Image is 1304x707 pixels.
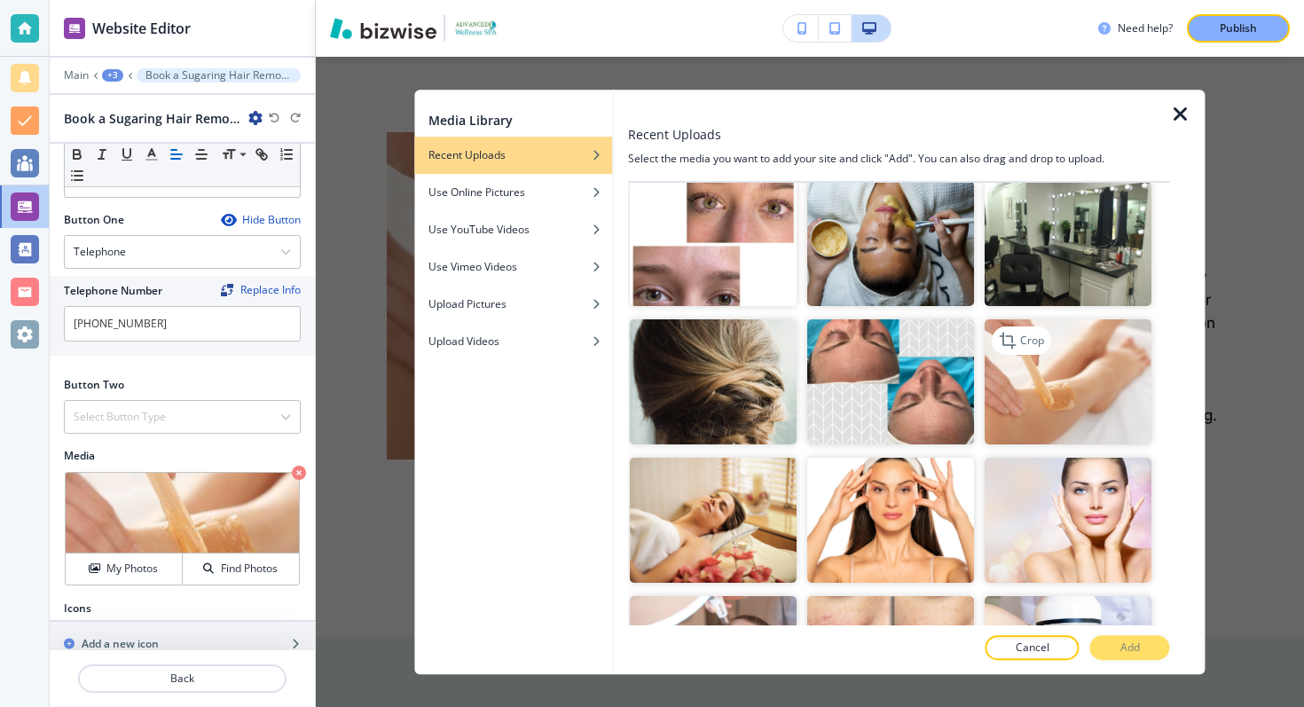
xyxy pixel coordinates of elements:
[64,212,124,228] h2: Button One
[74,409,166,425] h4: Select Button Type
[147,598,208,610] span: Messages
[66,554,183,585] button: My Photos
[26,425,329,460] button: Search for help
[26,467,329,500] div: Connect Bizwise Email to Gmail
[1016,640,1049,656] p: Cancel
[452,19,500,37] img: Your Logo
[79,281,824,295] span: You’ll get replies here and in your email: ✉️ [EMAIL_ADDRESS][DOMAIN_NAME] The team will reply as...
[64,306,301,342] input: Ex. 561-222-1111
[221,213,301,227] button: Hide Button
[183,554,299,585] button: Find Photos
[1220,20,1257,36] p: Publish
[221,284,301,296] button: ReplaceReplace Info
[305,28,337,60] div: Close
[36,356,296,374] div: Send us a message
[428,222,530,238] h4: Use YouTube Videos
[35,186,319,216] p: How can we help?
[628,151,1169,167] h4: Select the media you want to add your site and click "Add". You can also drag and drop to upload.
[36,374,296,393] div: We'll be back online in 2 hours
[26,500,329,533] div: Google Tag Manager Guide
[102,69,123,82] button: +3
[1020,333,1044,349] p: Crop
[118,554,236,625] button: Messages
[992,326,1051,355] div: Crop
[1118,20,1173,36] h3: Need help?
[414,248,612,286] button: Use Vimeo Videos
[129,298,178,317] div: • [DATE]
[414,323,612,360] button: Upload Videos
[79,298,125,317] div: Bizwise
[19,265,336,331] div: Profile image for SupportYou’ll get replies here and in your email: ✉️ [EMAIL_ADDRESS][DOMAIN_NAM...
[428,259,517,275] h4: Use Vimeo Videos
[221,284,233,296] img: Replace
[64,377,124,393] h2: Button Two
[82,636,159,652] h2: Add a new icon
[330,18,436,39] img: Bizwise Logo
[281,598,310,610] span: Help
[145,69,292,82] p: Book a Sugaring Hair Removal Appointment
[74,124,291,187] a: now to learn more about our sugaring hair removal services in [GEOGRAPHIC_DATA], [GEOGRAPHIC_DATA].
[64,69,89,82] button: Main
[414,286,612,323] button: Upload Pictures
[18,341,337,408] div: Send us a messageWe'll be back online in 2 hours
[80,671,285,687] p: Back
[137,68,301,82] button: Book a Sugaring Hair Removal Appointment
[74,244,126,260] h4: Telephone
[428,334,499,350] h4: Upload Videos
[64,471,301,586] div: My PhotosFind Photos
[414,137,612,174] button: Recent Uploads
[36,254,318,272] div: Recent message
[39,598,79,610] span: Home
[26,533,329,566] div: DropInBlog Guide
[64,601,91,617] h2: Icons
[92,18,191,39] h2: Website Editor
[428,185,525,200] h4: Use Online Pictures
[36,475,297,493] div: Connect Bizwise Email to Gmail
[78,664,287,693] button: Back
[36,434,144,452] span: Search for help
[36,507,297,526] div: Google Tag Manager Guide
[106,561,158,577] h4: My Photos
[64,283,162,299] h2: Telephone Number
[414,174,612,211] button: Use Online Pictures
[221,284,301,296] div: Replace Info
[221,561,278,577] h4: Find Photos
[36,280,72,316] div: Profile image for Support
[237,554,355,625] button: Help
[64,18,85,39] img: editor icon
[414,211,612,248] button: Use YouTube Videos
[428,111,513,130] h2: Media Library
[628,125,721,144] h3: Recent Uploads
[64,109,241,128] h2: Book a Sugaring Hair Removal Appointment
[428,147,506,163] h4: Recent Uploads
[64,448,301,464] h2: Media
[35,126,319,186] p: Hi [PERSON_NAME] 👋
[35,28,71,64] div: Profile image for Support
[36,540,297,559] div: DropInBlog Guide
[221,284,301,298] span: Find and replace this information across Bizwise
[986,635,1080,660] button: Cancel
[50,622,315,666] button: Add a new icon
[428,296,507,312] h4: Upload Pictures
[1187,14,1290,43] button: Publish
[18,239,337,332] div: Recent messageProfile image for SupportYou’ll get replies here and in your email: ✉️ [EMAIL_ADDRE...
